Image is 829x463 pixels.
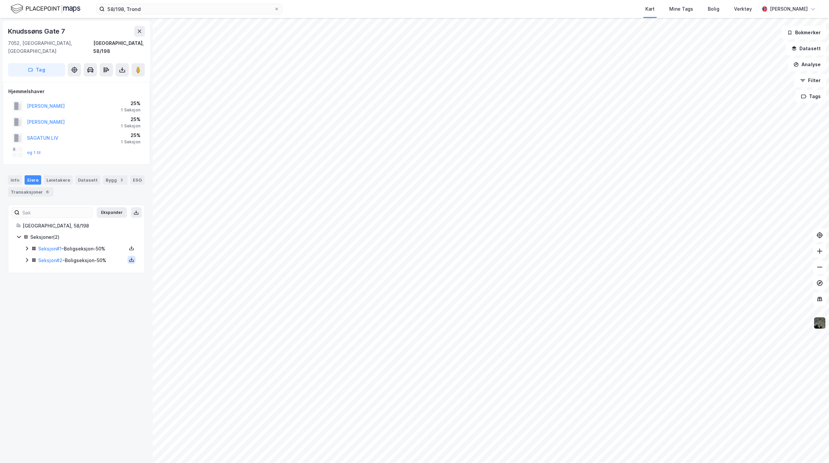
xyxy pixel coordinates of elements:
input: Søk på adresse, matrikkel, gårdeiere, leietakere eller personer [105,4,274,14]
div: 25% [121,115,140,123]
div: Hjemmelshaver [8,87,144,95]
div: Kart [645,5,655,13]
div: Verktøy [734,5,752,13]
div: 2 [118,177,125,183]
img: 9k= [813,317,826,329]
button: Datasett [786,42,826,55]
div: - Boligseksjon - 50% [38,245,127,253]
div: 6 [44,189,51,195]
a: Seksjon#2 [38,257,62,263]
div: [GEOGRAPHIC_DATA], 58/198 [93,39,145,55]
button: Filter [794,74,826,87]
div: 25% [121,99,140,107]
div: - Boligseksjon - 50% [38,256,127,264]
div: 25% [121,131,140,139]
div: Mine Tags [669,5,693,13]
button: Analyse [788,58,826,71]
div: Leietakere [44,175,73,185]
div: Bygg [103,175,128,185]
div: 7052, [GEOGRAPHIC_DATA], [GEOGRAPHIC_DATA] [8,39,93,55]
div: Transaksjoner [8,187,53,197]
div: 1 Seksjon [121,123,140,129]
img: logo.f888ab2527a4732fd821a326f86c7f29.svg [11,3,80,15]
div: Eiere [25,175,41,185]
div: Knudssøns Gate 7 [8,26,66,37]
div: 1 Seksjon [121,107,140,113]
div: ESG [130,175,144,185]
div: 1 Seksjon [121,139,140,145]
div: Bolig [708,5,719,13]
a: Seksjon#1 [38,246,61,251]
div: Kontrollprogram for chat [796,431,829,463]
div: Seksjoner ( 2 ) [30,233,137,241]
iframe: Chat Widget [796,431,829,463]
input: Søk [20,208,92,218]
button: Tags [795,90,826,103]
div: Datasett [75,175,100,185]
button: Tag [8,63,65,77]
button: Ekspander [97,207,127,218]
div: [PERSON_NAME] [770,5,808,13]
div: [GEOGRAPHIC_DATA], 58/198 [23,222,137,230]
div: Info [8,175,22,185]
button: Bokmerker [782,26,826,39]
